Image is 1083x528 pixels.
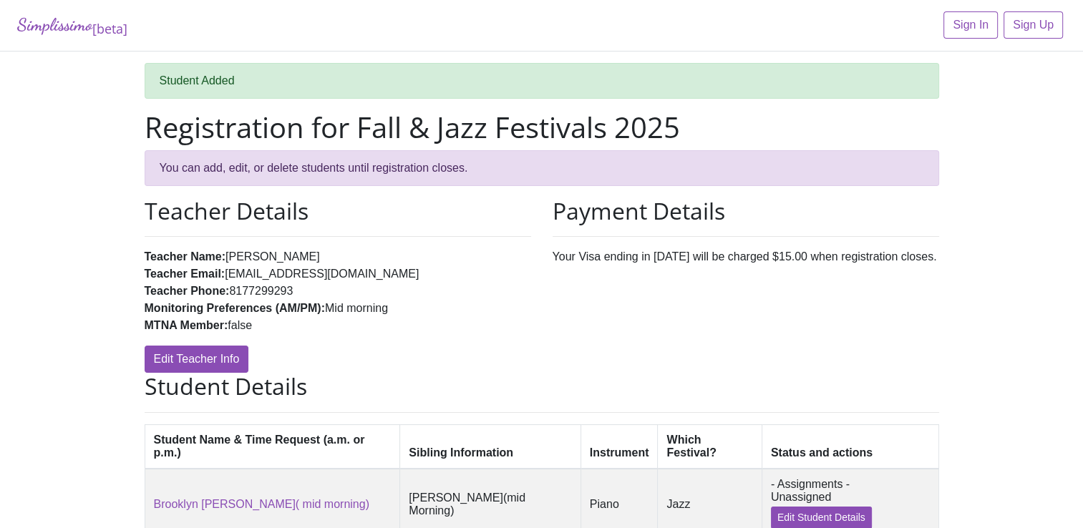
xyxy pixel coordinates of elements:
sub: [beta] [92,20,127,37]
th: Status and actions [762,424,938,469]
th: Which Festival? [658,424,762,469]
div: Student Added [145,63,939,99]
strong: Teacher Phone: [145,285,230,297]
div: You can add, edit, or delete students until registration closes. [145,150,939,186]
li: Mid morning [145,300,531,317]
div: Your Visa ending in [DATE] will be charged $15.00 when registration closes. [542,197,950,373]
a: Brooklyn [PERSON_NAME]( mid morning) [154,498,369,510]
h2: Payment Details [553,197,939,225]
a: Edit Teacher Info [145,346,249,373]
li: 8177299293 [145,283,531,300]
li: [PERSON_NAME] [145,248,531,265]
h2: Teacher Details [145,197,531,225]
th: Instrument [581,424,658,469]
h2: Student Details [145,373,939,400]
strong: Teacher Name: [145,250,226,263]
strong: Teacher Email: [145,268,225,280]
a: Sign In [943,11,998,39]
a: Sign Up [1004,11,1063,39]
li: [EMAIL_ADDRESS][DOMAIN_NAME] [145,265,531,283]
h1: Registration for Fall & Jazz Festivals 2025 [145,110,939,145]
strong: Monitoring Preferences (AM/PM): [145,302,325,314]
th: Sibling Information [400,424,581,469]
th: Student Name & Time Request (a.m. or p.m.) [145,424,400,469]
li: false [145,317,531,334]
a: Simplissimo[beta] [17,11,127,39]
strong: MTNA Member: [145,319,228,331]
